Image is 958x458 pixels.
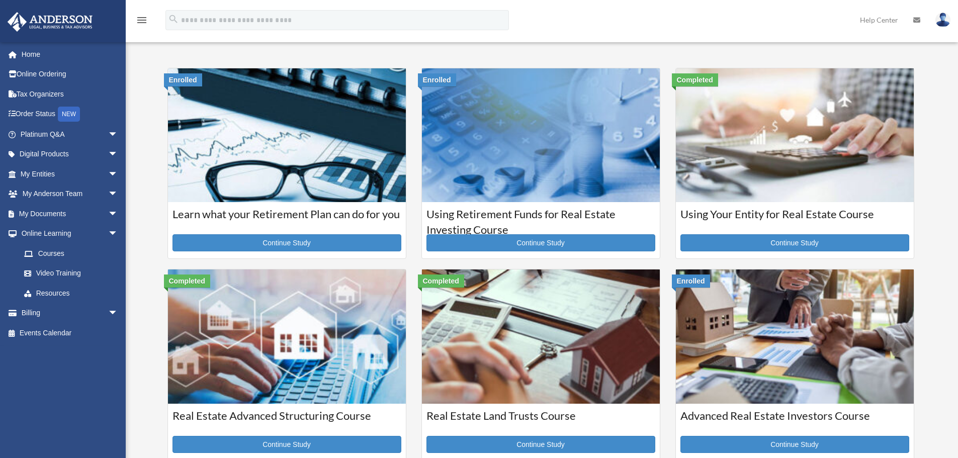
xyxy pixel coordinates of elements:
a: Continue Study [680,234,909,251]
span: arrow_drop_down [108,164,128,185]
a: Continue Study [172,234,401,251]
h3: Advanced Real Estate Investors Course [680,408,909,433]
a: Billingarrow_drop_down [7,303,133,323]
h3: Using Retirement Funds for Real Estate Investing Course [426,207,655,232]
span: arrow_drop_down [108,184,128,205]
a: Continue Study [426,436,655,453]
a: Online Ordering [7,64,133,84]
a: Continue Study [680,436,909,453]
a: Digital Productsarrow_drop_down [7,144,133,164]
span: arrow_drop_down [108,204,128,224]
a: Video Training [14,263,133,284]
i: menu [136,14,148,26]
a: Home [7,44,133,64]
a: Events Calendar [7,323,133,343]
a: Tax Organizers [7,84,133,104]
a: My Documentsarrow_drop_down [7,204,133,224]
h3: Using Your Entity for Real Estate Course [680,207,909,232]
div: Completed [672,73,718,86]
h3: Learn what your Retirement Plan can do for you [172,207,401,232]
a: Order StatusNEW [7,104,133,125]
img: Anderson Advisors Platinum Portal [5,12,96,32]
a: Continue Study [172,436,401,453]
span: arrow_drop_down [108,124,128,145]
a: Online Learningarrow_drop_down [7,224,133,244]
h3: Real Estate Land Trusts Course [426,408,655,433]
div: Completed [418,274,464,288]
span: arrow_drop_down [108,144,128,165]
span: arrow_drop_down [108,303,128,324]
div: Enrolled [672,274,710,288]
h3: Real Estate Advanced Structuring Course [172,408,401,433]
a: menu [136,18,148,26]
a: My Entitiesarrow_drop_down [7,164,133,184]
a: Courses [14,243,128,263]
i: search [168,14,179,25]
a: My Anderson Teamarrow_drop_down [7,184,133,204]
div: NEW [58,107,80,122]
div: Enrolled [418,73,456,86]
div: Enrolled [164,73,202,86]
img: User Pic [935,13,950,27]
a: Platinum Q&Aarrow_drop_down [7,124,133,144]
a: Continue Study [426,234,655,251]
div: Completed [164,274,210,288]
span: arrow_drop_down [108,224,128,244]
a: Resources [14,283,133,303]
